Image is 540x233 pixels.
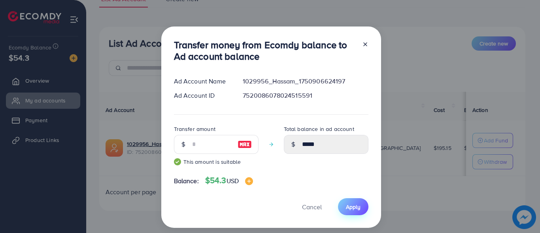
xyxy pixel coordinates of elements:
div: 7520086078024515591 [236,91,374,100]
label: Transfer amount [174,125,215,133]
div: 1029956_Hassam_1750906624197 [236,77,374,86]
span: Cancel [302,203,322,211]
div: Ad Account ID [168,91,237,100]
div: Ad Account Name [168,77,237,86]
button: Cancel [292,198,332,215]
span: Balance: [174,176,199,186]
small: This amount is suitable [174,158,259,166]
img: image [238,140,252,149]
h4: $54.3 [205,176,253,186]
button: Apply [338,198,368,215]
img: guide [174,158,181,165]
img: image [245,177,253,185]
span: USD [227,176,239,185]
span: Apply [346,203,361,211]
h3: Transfer money from Ecomdy balance to Ad account balance [174,39,356,62]
label: Total balance in ad account [284,125,354,133]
